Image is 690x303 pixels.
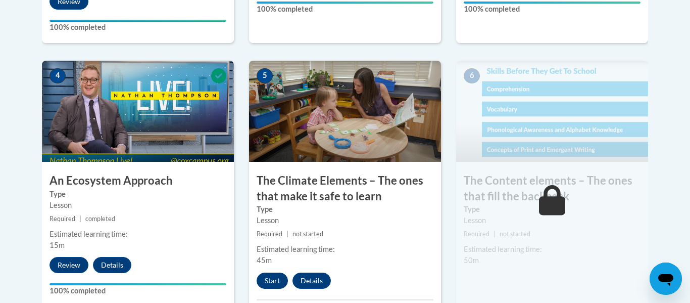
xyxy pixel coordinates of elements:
span: | [79,215,81,223]
div: Your progress [50,283,226,285]
div: Your progress [257,2,433,4]
label: Type [50,189,226,200]
button: Review [50,257,88,273]
span: Required [50,215,75,223]
img: Course Image [42,61,234,162]
span: 6 [464,68,480,83]
label: 100% completed [50,285,226,296]
span: Required [257,230,282,238]
img: Course Image [249,61,441,162]
iframe: Button to launch messaging window [650,263,682,295]
div: Your progress [50,20,226,22]
label: Type [257,204,433,215]
label: 100% completed [257,4,433,15]
span: 15m [50,241,65,249]
h3: The Climate Elements – The ones that make it safe to learn [249,173,441,204]
img: Course Image [456,61,648,162]
span: not started [500,230,530,238]
h3: The Content elements – The ones that fill the backpack [456,173,648,204]
span: 50m [464,256,479,265]
div: Lesson [257,215,433,226]
span: 45m [257,256,272,265]
div: Lesson [50,200,226,211]
div: Lesson [464,215,640,226]
button: Details [292,273,331,289]
span: completed [85,215,115,223]
button: Details [93,257,131,273]
label: 100% completed [50,22,226,33]
label: Type [464,204,640,215]
span: not started [292,230,323,238]
div: Estimated learning time: [50,229,226,240]
span: 4 [50,68,66,83]
label: 100% completed [464,4,640,15]
div: Estimated learning time: [464,244,640,255]
div: Your progress [464,2,640,4]
span: | [494,230,496,238]
div: Estimated learning time: [257,244,433,255]
h3: An Ecosystem Approach [42,173,234,189]
button: Start [257,273,288,289]
span: Required [464,230,489,238]
span: | [286,230,288,238]
span: 5 [257,68,273,83]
